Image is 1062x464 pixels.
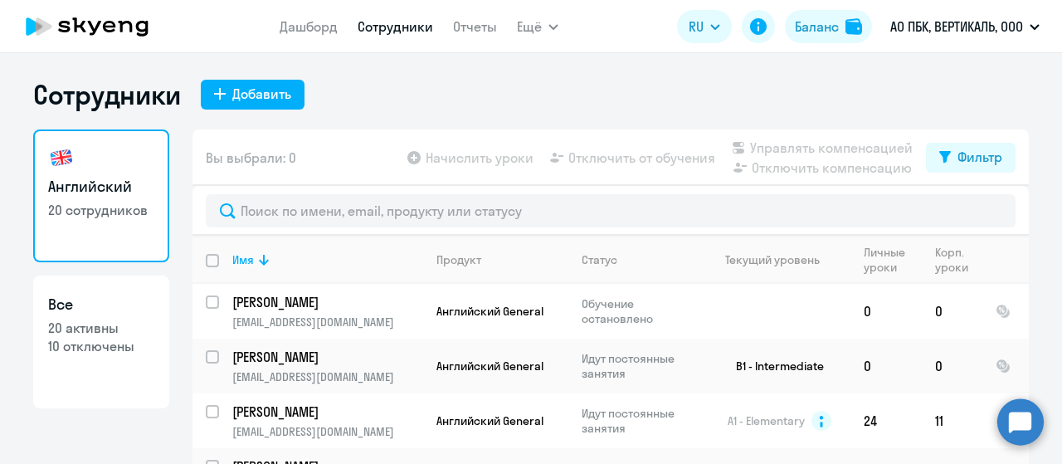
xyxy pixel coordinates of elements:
[922,284,982,339] td: 0
[436,252,568,267] div: Продукт
[48,294,154,315] h3: Все
[582,252,617,267] div: Статус
[935,245,971,275] div: Корп. уроки
[677,10,732,43] button: RU
[935,245,982,275] div: Корп. уроки
[232,293,420,311] p: [PERSON_NAME]
[926,143,1016,173] button: Фильтр
[582,252,695,267] div: Статус
[845,18,862,35] img: balance
[728,413,805,428] span: A1 - Elementary
[696,339,850,393] td: B1 - Intermediate
[358,18,433,35] a: Сотрудники
[517,10,558,43] button: Ещё
[232,293,422,311] a: [PERSON_NAME]
[850,284,922,339] td: 0
[232,252,254,267] div: Имя
[582,296,695,326] p: Обучение остановлено
[582,351,695,381] p: Идут постоянные занятия
[882,7,1048,46] button: АО ПБК, ВЕРТИКАЛЬ, ООО
[725,252,820,267] div: Текущий уровень
[206,148,296,168] span: Вы выбрали: 0
[48,176,154,198] h3: Английский
[33,276,169,408] a: Все20 активны10 отключены
[850,393,922,448] td: 24
[890,17,1023,37] p: АО ПБК, ВЕРТИКАЛЬ, ООО
[436,304,543,319] span: Английский General
[232,424,422,439] p: [EMAIL_ADDRESS][DOMAIN_NAME]
[850,339,922,393] td: 0
[48,201,154,219] p: 20 сотрудников
[517,17,542,37] span: Ещё
[436,252,481,267] div: Продукт
[201,80,304,110] button: Добавить
[48,337,154,355] p: 10 отключены
[206,194,1016,227] input: Поиск по имени, email, продукту или статусу
[232,315,422,330] p: [EMAIL_ADDRESS][DOMAIN_NAME]
[232,84,291,104] div: Добавить
[785,10,872,43] button: Балансbalance
[232,252,422,267] div: Имя
[709,252,850,267] div: Текущий уровень
[33,78,181,111] h1: Сотрудники
[795,17,839,37] div: Баланс
[48,144,75,171] img: english
[280,18,338,35] a: Дашборд
[232,348,420,366] p: [PERSON_NAME]
[453,18,497,35] a: Отчеты
[689,17,704,37] span: RU
[33,129,169,262] a: Английский20 сотрудников
[922,339,982,393] td: 0
[232,403,422,421] a: [PERSON_NAME]
[436,359,543,374] span: Английский General
[864,245,921,275] div: Личные уроки
[232,348,422,366] a: [PERSON_NAME]
[864,245,910,275] div: Личные уроки
[436,413,543,428] span: Английский General
[232,369,422,384] p: [EMAIL_ADDRESS][DOMAIN_NAME]
[922,393,982,448] td: 11
[582,406,695,436] p: Идут постоянные занятия
[48,319,154,337] p: 20 активны
[232,403,420,421] p: [PERSON_NAME]
[957,147,1002,167] div: Фильтр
